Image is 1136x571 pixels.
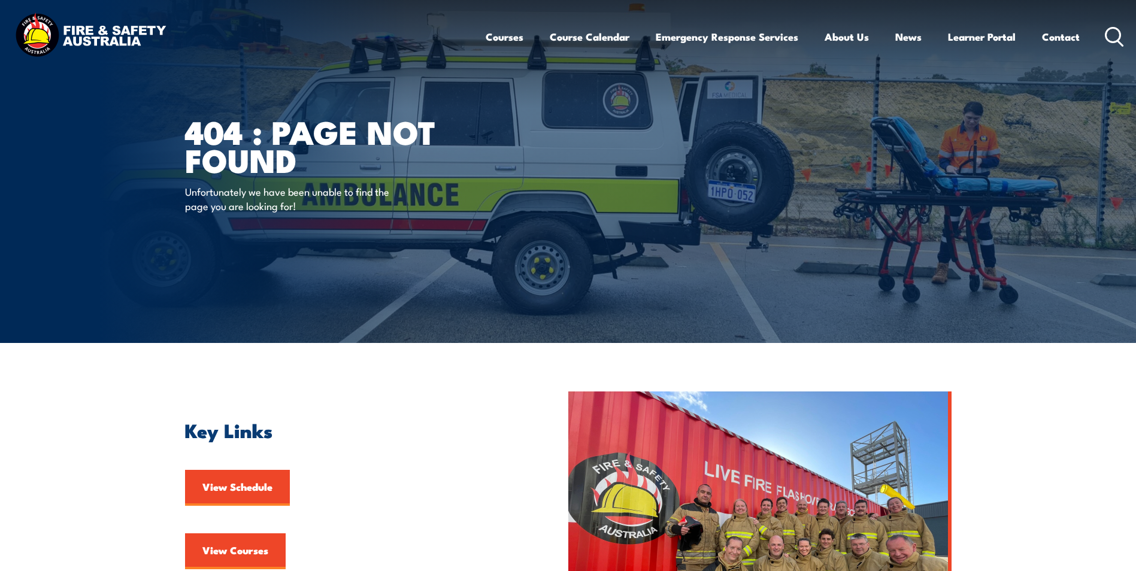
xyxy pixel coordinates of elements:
[185,421,513,438] h2: Key Links
[656,21,798,53] a: Emergency Response Services
[895,21,922,53] a: News
[1042,21,1080,53] a: Contact
[550,21,629,53] a: Course Calendar
[486,21,523,53] a: Courses
[185,533,286,569] a: View Courses
[948,21,1016,53] a: Learner Portal
[185,117,481,173] h1: 404 : Page Not Found
[825,21,869,53] a: About Us
[185,184,404,212] p: Unfortunately we have been unable to find the page you are looking for!
[185,470,290,506] a: View Schedule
